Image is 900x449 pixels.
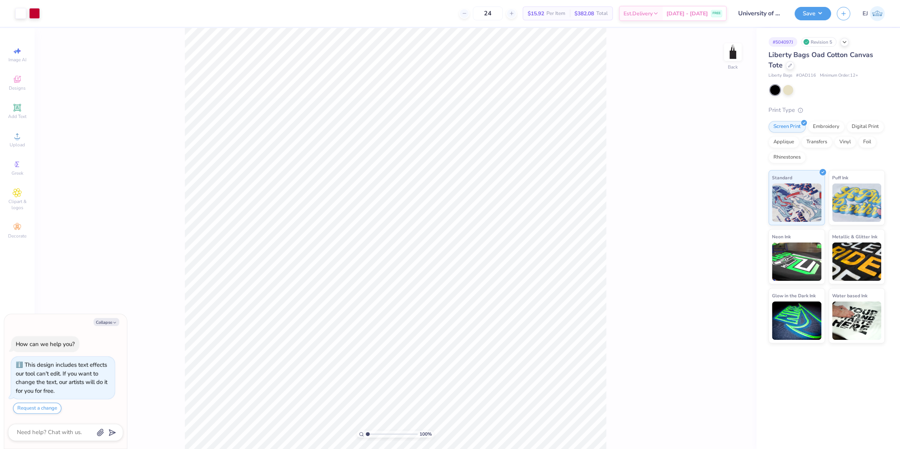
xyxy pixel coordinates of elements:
[10,142,25,148] span: Upload
[808,121,844,133] div: Embroidery
[847,121,884,133] div: Digital Print
[832,233,877,241] span: Metallic & Glitter Ink
[8,57,26,63] span: Image AI
[768,121,806,133] div: Screen Print
[16,361,107,395] div: This design includes text effects our tool can't edit. If you want to change the text, our artist...
[796,72,816,79] span: # OAD116
[8,113,26,120] span: Add Text
[832,292,867,300] span: Water based Ink
[862,9,868,18] span: EJ
[768,50,873,70] span: Liberty Bags Oad Cotton Canvas Tote
[728,64,738,70] div: Back
[772,174,792,182] span: Standard
[666,10,708,18] span: [DATE] - [DATE]
[795,7,831,20] button: Save
[772,243,821,281] img: Neon Ink
[772,292,816,300] span: Glow in the Dark Ink
[13,403,61,414] button: Request a change
[9,85,26,91] span: Designs
[473,7,503,20] input: – –
[832,302,882,340] img: Water based Ink
[768,152,806,163] div: Rhinestones
[820,72,858,79] span: Minimum Order: 12 +
[862,6,885,21] a: EJ
[772,233,791,241] span: Neon Ink
[94,318,119,326] button: Collapse
[420,431,432,438] span: 100 %
[528,10,544,18] span: $15.92
[768,37,797,47] div: # 504097J
[801,37,836,47] div: Revision 5
[732,6,789,21] input: Untitled Design
[16,340,75,348] div: How can we help you?
[801,136,832,148] div: Transfers
[768,72,792,79] span: Liberty Bags
[858,136,876,148] div: Foil
[772,302,821,340] img: Glow in the Dark Ink
[832,184,882,222] img: Puff Ink
[834,136,856,148] div: Vinyl
[772,184,821,222] img: Standard
[574,10,594,18] span: $382.08
[832,174,848,182] span: Puff Ink
[712,11,721,16] span: FREE
[870,6,885,21] img: Edgardo Jr
[12,170,23,176] span: Greek
[546,10,565,18] span: Per Item
[4,198,31,211] span: Clipart & logos
[832,243,882,281] img: Metallic & Glitter Ink
[596,10,608,18] span: Total
[8,233,26,239] span: Decorate
[624,10,653,18] span: Est. Delivery
[768,106,885,115] div: Print Type
[725,44,740,60] img: Back
[768,136,799,148] div: Applique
